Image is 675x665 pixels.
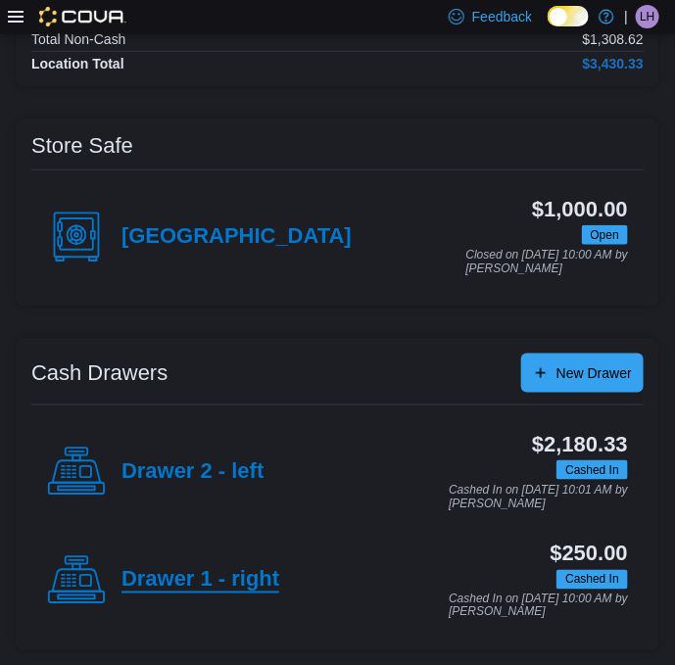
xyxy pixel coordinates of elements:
span: New Drawer [556,363,632,383]
span: LH [640,5,654,28]
h3: $2,180.33 [532,433,628,456]
h4: Drawer 2 - left [121,459,264,485]
img: Cova [39,7,126,26]
h3: Store Safe [31,134,133,158]
p: Cashed In on [DATE] 10:00 AM by [PERSON_NAME] [449,594,628,620]
h6: Total Non-Cash [31,31,126,47]
p: | [624,5,628,28]
span: Cashed In [565,571,619,589]
span: Cashed In [556,460,628,480]
p: $1,308.62 [583,31,644,47]
span: Dark Mode [548,26,549,27]
div: Lizzie Holmes [636,5,659,28]
h4: Drawer 1 - right [121,568,279,594]
p: Cashed In on [DATE] 10:01 AM by [PERSON_NAME] [449,484,628,510]
span: Open [582,225,628,245]
h4: [GEOGRAPHIC_DATA] [121,224,352,250]
span: Cashed In [556,570,628,590]
button: New Drawer [521,354,644,393]
p: Closed on [DATE] 10:00 AM by [PERSON_NAME] [466,249,628,275]
h4: Location Total [31,56,124,71]
h3: $1,000.00 [532,198,628,221]
input: Dark Mode [548,6,589,26]
h3: $250.00 [551,543,628,566]
h3: Cash Drawers [31,361,168,385]
span: Open [591,226,619,244]
span: Feedback [472,7,532,26]
span: Cashed In [565,461,619,479]
h4: $3,430.33 [583,56,644,71]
